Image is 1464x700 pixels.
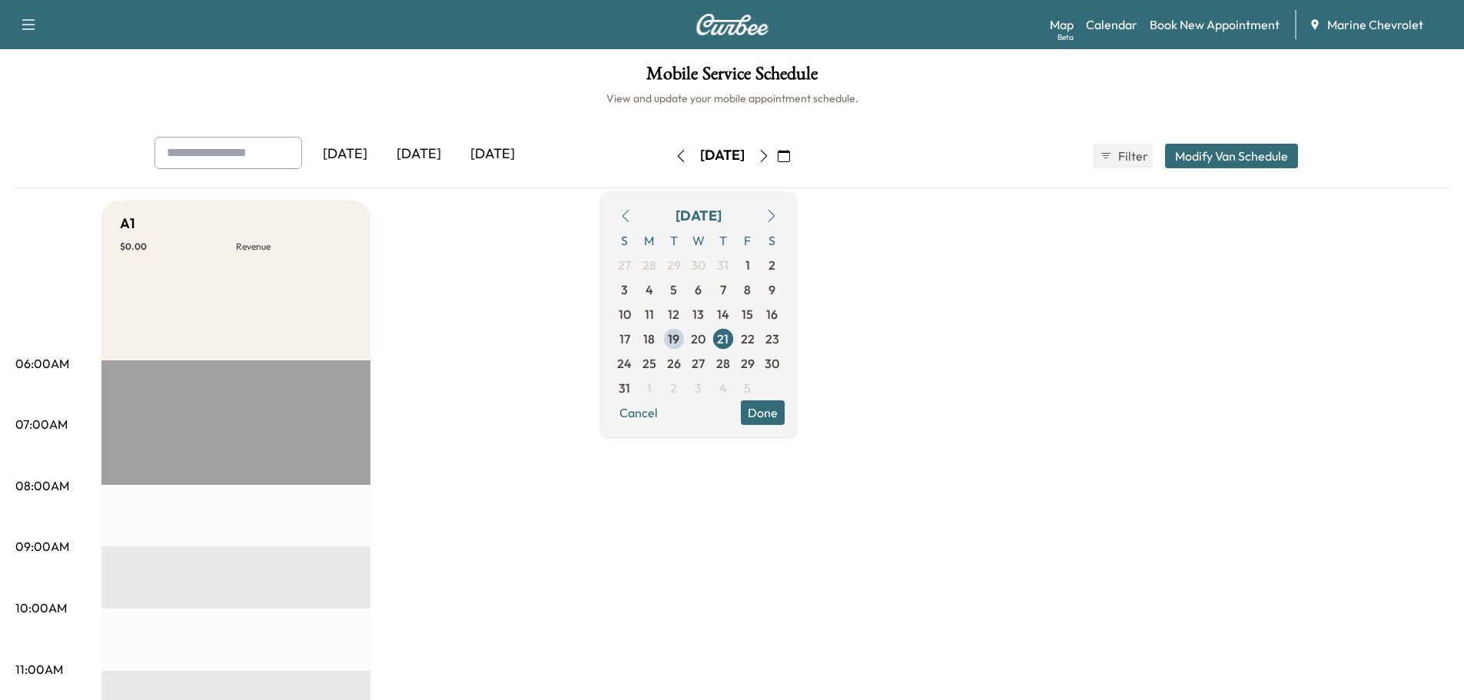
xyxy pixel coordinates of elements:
[717,256,729,274] span: 31
[236,241,352,253] p: Revenue
[1057,32,1074,43] div: Beta
[662,228,686,253] span: T
[741,354,755,373] span: 29
[765,330,779,348] span: 23
[15,660,63,678] p: 11:00AM
[695,14,769,35] img: Curbee Logo
[676,205,722,227] div: [DATE]
[745,256,750,274] span: 1
[769,280,775,299] span: 9
[667,256,681,274] span: 29
[1165,144,1298,168] button: Modify Van Schedule
[645,305,654,323] span: 11
[720,280,726,299] span: 7
[766,305,778,323] span: 16
[15,476,69,495] p: 08:00AM
[717,330,729,348] span: 21
[691,256,705,274] span: 30
[617,354,632,373] span: 24
[15,415,68,433] p: 07:00AM
[646,280,653,299] span: 4
[668,330,679,348] span: 19
[1050,15,1074,34] a: MapBeta
[15,91,1449,106] h6: View and update your mobile appointment schedule.
[642,256,656,274] span: 28
[667,354,681,373] span: 26
[1093,144,1153,168] button: Filter
[456,137,529,172] div: [DATE]
[382,137,456,172] div: [DATE]
[647,379,652,397] span: 1
[692,354,705,373] span: 27
[308,137,382,172] div: [DATE]
[120,241,236,253] p: $ 0.00
[742,305,753,323] span: 15
[619,330,630,348] span: 17
[1327,15,1423,34] span: Marine Chevrolet
[642,354,656,373] span: 25
[744,379,751,397] span: 5
[686,228,711,253] span: W
[719,379,727,397] span: 4
[1086,15,1137,34] a: Calendar
[692,305,704,323] span: 13
[670,379,677,397] span: 2
[612,400,665,425] button: Cancel
[643,330,655,348] span: 18
[612,228,637,253] span: S
[618,256,631,274] span: 27
[711,228,735,253] span: T
[695,280,702,299] span: 6
[716,354,730,373] span: 28
[1118,147,1146,165] span: Filter
[670,280,677,299] span: 5
[769,256,775,274] span: 2
[15,354,69,373] p: 06:00AM
[15,599,67,617] p: 10:00AM
[621,280,628,299] span: 3
[744,280,751,299] span: 8
[637,228,662,253] span: M
[15,65,1449,91] h1: Mobile Service Schedule
[15,537,69,556] p: 09:00AM
[668,305,679,323] span: 12
[735,228,760,253] span: F
[765,354,779,373] span: 30
[1150,15,1280,34] a: Book New Appointment
[741,400,785,425] button: Done
[619,305,631,323] span: 10
[700,146,745,165] div: [DATE]
[691,330,705,348] span: 20
[760,228,785,253] span: S
[695,379,702,397] span: 3
[717,305,729,323] span: 14
[619,379,630,397] span: 31
[741,330,755,348] span: 22
[120,213,135,234] h5: A1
